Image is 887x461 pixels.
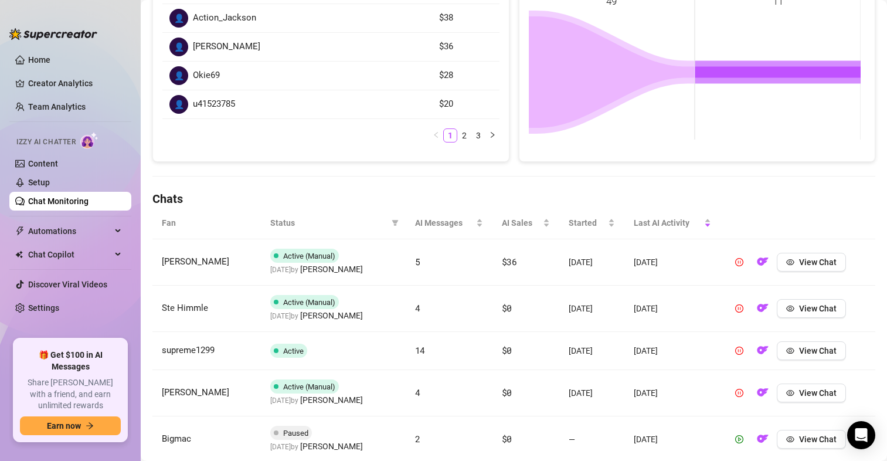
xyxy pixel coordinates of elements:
span: Active [283,347,304,355]
article: $38 [439,11,492,25]
span: [PERSON_NAME] [300,309,363,322]
img: AI Chatter [80,132,98,149]
span: Earn now [47,421,81,431]
span: View Chat [799,388,837,398]
img: Chat Copilot [15,250,23,259]
span: [DATE] by [270,312,363,320]
button: OF [753,341,772,360]
img: OF [757,433,769,445]
span: Ste Himmle [162,303,208,313]
img: OF [757,256,769,267]
span: 🎁 Get $100 in AI Messages [20,350,121,372]
a: Home [28,55,50,65]
button: OF [753,430,772,449]
img: logo-BBDzfeDw.svg [9,28,97,40]
span: eye [786,389,794,397]
th: AI Sales [492,207,560,239]
button: View Chat [777,430,846,449]
span: play-circle [735,435,743,443]
h4: Chats [152,191,875,207]
a: Team Analytics [28,102,86,111]
img: OF [757,344,769,356]
img: OF [757,387,769,398]
span: filter [392,219,399,226]
span: View Chat [799,346,837,355]
span: Started [569,216,605,229]
td: [DATE] [624,286,721,332]
span: arrow-right [86,422,94,430]
a: 2 [458,129,471,142]
span: Bigmac [162,433,191,444]
button: OF [753,299,772,318]
button: View Chat [777,384,846,402]
span: eye [786,347,794,355]
th: AI Messages [406,207,492,239]
a: Discover Viral Videos [28,280,107,289]
span: $0 [502,344,512,356]
li: 3 [471,128,485,143]
a: 3 [472,129,485,142]
span: Active (Manual) [283,298,335,307]
span: Last AI Activity [634,216,702,229]
span: Status [270,216,387,229]
td: [DATE] [624,332,721,370]
span: Okie69 [193,69,220,83]
a: 1 [444,129,457,142]
span: View Chat [799,435,837,444]
td: [DATE] [624,239,721,286]
img: OF [757,302,769,314]
span: View Chat [799,257,837,267]
span: [PERSON_NAME] [162,387,229,398]
div: Open Intercom Messenger [847,421,875,449]
span: pause-circle [735,258,743,266]
div: 👤 [169,9,188,28]
button: OF [753,384,772,402]
div: 👤 [169,95,188,114]
span: View Chat [799,304,837,313]
li: Previous Page [429,128,443,143]
span: eye [786,435,794,443]
span: thunderbolt [15,226,25,236]
span: Chat Copilot [28,245,111,264]
li: 2 [457,128,471,143]
span: 4 [415,302,420,314]
span: Active (Manual) [283,382,335,391]
button: View Chat [777,253,846,272]
a: OF [753,391,772,400]
span: $0 [502,302,512,314]
span: AI Messages [415,216,474,229]
a: OF [753,437,772,446]
li: 1 [443,128,457,143]
span: $0 [502,387,512,398]
span: [PERSON_NAME] [300,440,363,453]
td: [DATE] [559,332,624,370]
a: Creator Analytics [28,74,122,93]
span: 5 [415,256,420,267]
span: Active (Manual) [283,252,335,260]
span: [PERSON_NAME] [300,263,363,276]
span: pause-circle [735,347,743,355]
span: right [489,131,496,138]
button: left [429,128,443,143]
span: Share [PERSON_NAME] with a friend, and earn unlimited rewards [20,377,121,412]
button: Earn nowarrow-right [20,416,121,435]
div: 👤 [169,66,188,85]
button: right [485,128,499,143]
span: 14 [415,344,425,356]
span: pause-circle [735,304,743,313]
span: Action_Jackson [193,11,256,25]
span: Automations [28,222,111,240]
span: Izzy AI Chatter [16,137,76,148]
button: View Chat [777,341,846,360]
td: [DATE] [559,286,624,332]
button: View Chat [777,299,846,318]
th: Started [559,207,624,239]
a: Content [28,159,58,168]
span: [PERSON_NAME] [193,40,260,54]
a: OF [753,306,772,316]
span: $0 [502,433,512,445]
span: left [433,131,440,138]
a: OF [753,348,772,358]
td: [DATE] [559,239,624,286]
th: Fan [152,207,261,239]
